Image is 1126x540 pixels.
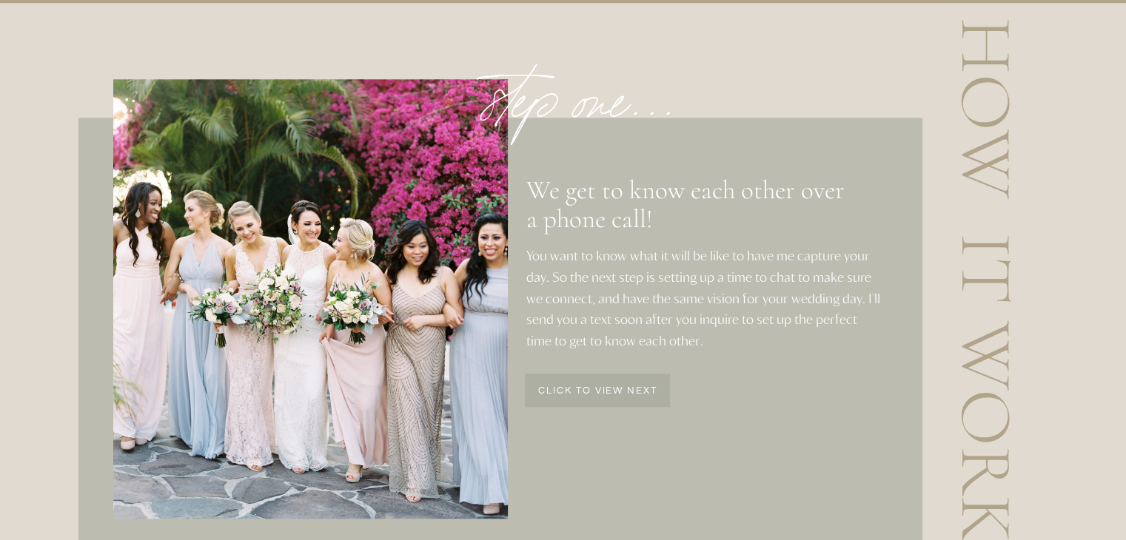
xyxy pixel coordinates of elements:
[526,176,845,261] h3: We get to know each other over a phone call!
[398,29,766,138] p: step one...
[526,245,880,362] p: You want to know what it will be like to have me capture your day. So the next step is setting up...
[526,386,670,399] a: click to view next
